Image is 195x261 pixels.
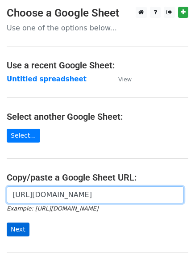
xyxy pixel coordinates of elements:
[7,75,87,83] a: Untitled spreadsheet
[7,129,40,143] a: Select...
[7,205,98,212] small: Example: [URL][DOMAIN_NAME]
[7,7,188,20] h3: Choose a Google Sheet
[7,60,188,71] h4: Use a recent Google Sheet:
[7,223,29,236] input: Next
[7,111,188,122] h4: Select another Google Sheet:
[7,172,188,183] h4: Copy/paste a Google Sheet URL:
[109,75,132,83] a: View
[7,23,188,33] p: Use one of the options below...
[7,186,184,203] input: Paste your Google Sheet URL here
[118,76,132,83] small: View
[150,218,195,261] iframe: Chat Widget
